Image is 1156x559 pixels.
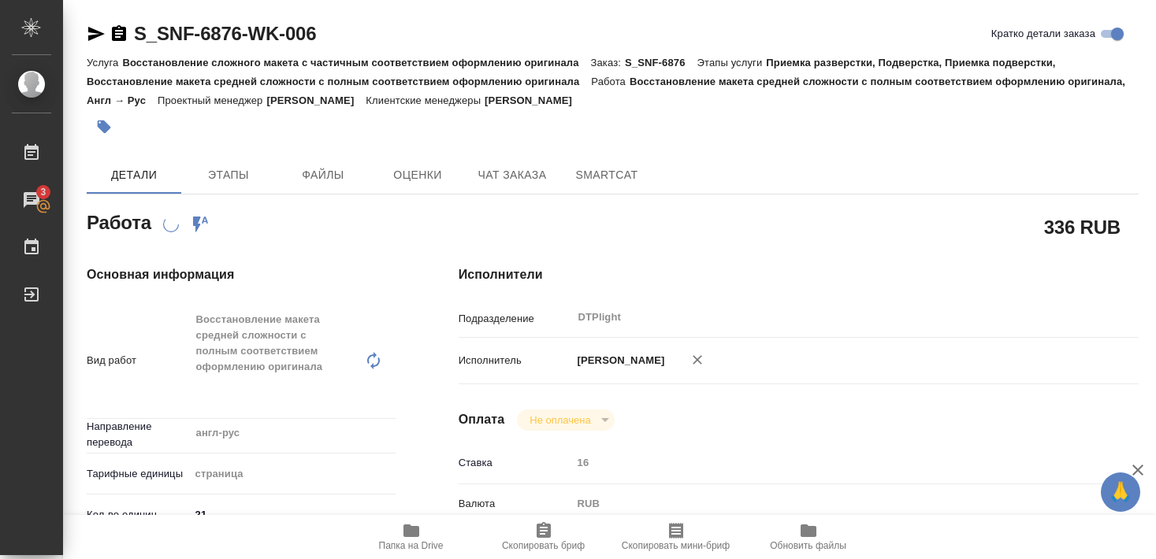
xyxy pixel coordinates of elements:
p: Клиентские менеджеры [366,94,485,106]
button: Не оплачена [525,413,595,427]
span: Скопировать мини-бриф [622,540,730,551]
p: Валюта [459,496,572,512]
p: [PERSON_NAME] [266,94,366,106]
p: [PERSON_NAME] [572,353,665,368]
button: Удалить исполнителя [680,342,715,377]
button: Скопировать ссылку [110,24,128,43]
button: Скопировать ссылку для ЯМессенджера [87,24,106,43]
span: Папка на Drive [379,540,444,551]
h2: 336 RUB [1044,213,1121,240]
p: Заказ: [591,57,625,68]
p: [PERSON_NAME] [485,94,584,106]
button: Добавить тэг [87,109,121,144]
span: Чат заказа [474,165,550,185]
div: страница [190,461,396,487]
p: Тарифные единицы [87,466,190,482]
input: ✎ Введи что-нибудь [190,503,396,526]
a: 3 [4,180,59,220]
span: SmartCat [569,165,645,185]
span: Обновить файлы [770,540,846,551]
span: Кратко детали заказа [991,26,1095,42]
p: Проектный менеджер [158,94,266,106]
p: Услуга [87,57,122,68]
p: Подразделение [459,311,572,327]
div: RUB [572,491,1082,517]
p: Ставка [459,455,572,471]
p: Направление перевода [87,419,190,450]
span: 3 [31,184,55,200]
p: S_SNF-6876 [625,57,697,68]
button: Папка на Drive [345,515,478,559]
input: Пустое поле [572,451,1082,474]
h4: Исполнители [459,265,1139,284]
button: Скопировать мини-бриф [610,515,742,559]
a: S_SNF-6876-WK-006 [134,23,316,44]
p: Восстановление сложного макета с частичным соответствием оформлению оригинала [122,57,590,68]
span: 🙏 [1107,476,1134,509]
p: Работа [591,76,630,87]
h4: Оплата [459,410,505,429]
button: 🙏 [1101,472,1140,512]
p: Кол-во единиц [87,507,190,523]
p: Исполнитель [459,353,572,368]
p: Этапы услуги [697,57,767,68]
button: Обновить файлы [742,515,875,559]
span: Файлы [285,165,361,185]
p: Вид работ [87,353,190,368]
span: Этапы [191,165,266,185]
h2: Работа [87,207,151,235]
div: Не оплачена [517,409,614,431]
button: Скопировать бриф [478,515,610,559]
h4: Основная информация [87,265,396,284]
span: Скопировать бриф [502,540,585,551]
span: Оценки [380,165,455,185]
span: Детали [96,165,172,185]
